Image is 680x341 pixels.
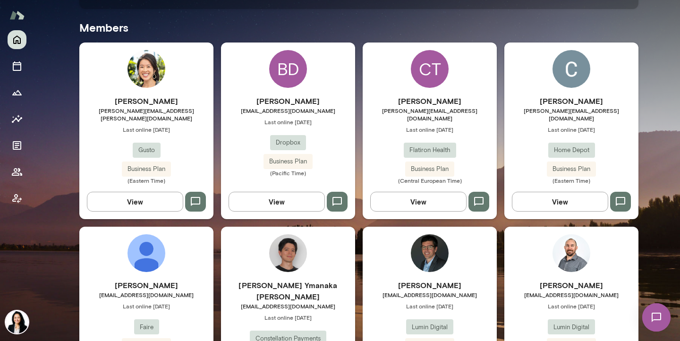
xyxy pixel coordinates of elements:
img: Mateus Ymanaka Barretto [269,234,307,272]
span: (Central European Time) [363,177,497,184]
span: Last online [DATE] [79,126,213,133]
img: Cecil Payne [552,50,590,88]
button: View [229,192,325,212]
img: Jerry Crow [552,234,590,272]
button: View [370,192,467,212]
span: [EMAIL_ADDRESS][DOMAIN_NAME] [221,107,355,114]
span: [EMAIL_ADDRESS][DOMAIN_NAME] [363,291,497,298]
img: Monica Aggarwal [6,311,28,333]
button: Insights [8,110,26,128]
span: Last online [DATE] [363,126,497,133]
span: Home Depot [548,145,595,155]
img: Amanda Lin [127,50,165,88]
img: Mento [9,6,25,24]
h6: [PERSON_NAME] [504,95,638,107]
h6: [PERSON_NAME] [79,95,213,107]
span: Last online [DATE] [504,302,638,310]
h6: [PERSON_NAME] Ymanaka [PERSON_NAME] [221,280,355,302]
img: Brian Clerc [411,234,449,272]
span: [EMAIL_ADDRESS][DOMAIN_NAME] [504,291,638,298]
h6: [PERSON_NAME] [363,280,497,291]
button: Documents [8,136,26,155]
span: Faire [134,323,159,332]
span: Business Plan [405,164,454,174]
h6: [PERSON_NAME] [363,95,497,107]
span: Business Plan [122,164,171,174]
button: Sessions [8,57,26,76]
button: Client app [8,189,26,208]
div: BD [269,50,307,88]
span: Last online [DATE] [79,302,213,310]
span: Lumin Digital [548,323,595,332]
span: Dropbox [270,138,306,147]
span: Business Plan [547,164,596,174]
h5: Members [79,20,638,35]
span: [PERSON_NAME][EMAIL_ADDRESS][PERSON_NAME][DOMAIN_NAME] [79,107,213,122]
span: (Eastern Time) [504,177,638,184]
button: View [87,192,183,212]
span: Last online [DATE] [504,126,638,133]
span: [EMAIL_ADDRESS][DOMAIN_NAME] [221,302,355,310]
span: [PERSON_NAME][EMAIL_ADDRESS][DOMAIN_NAME] [363,107,497,122]
h6: [PERSON_NAME] [79,280,213,291]
span: Business Plan [263,157,313,166]
span: Gusto [133,145,161,155]
h6: [PERSON_NAME] [221,95,355,107]
span: Last online [DATE] [221,314,355,321]
img: Luke Bjerring [127,234,165,272]
h6: [PERSON_NAME] [504,280,638,291]
button: View [512,192,608,212]
span: Last online [DATE] [221,118,355,126]
span: [EMAIL_ADDRESS][DOMAIN_NAME] [79,291,213,298]
span: Flatiron Health [404,145,456,155]
button: Home [8,30,26,49]
span: (Pacific Time) [221,169,355,177]
span: Last online [DATE] [363,302,497,310]
div: CT [411,50,449,88]
button: Members [8,162,26,181]
span: (Eastern Time) [79,177,213,184]
span: Lumin Digital [406,323,453,332]
span: [PERSON_NAME][EMAIL_ADDRESS][DOMAIN_NAME] [504,107,638,122]
button: Growth Plan [8,83,26,102]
